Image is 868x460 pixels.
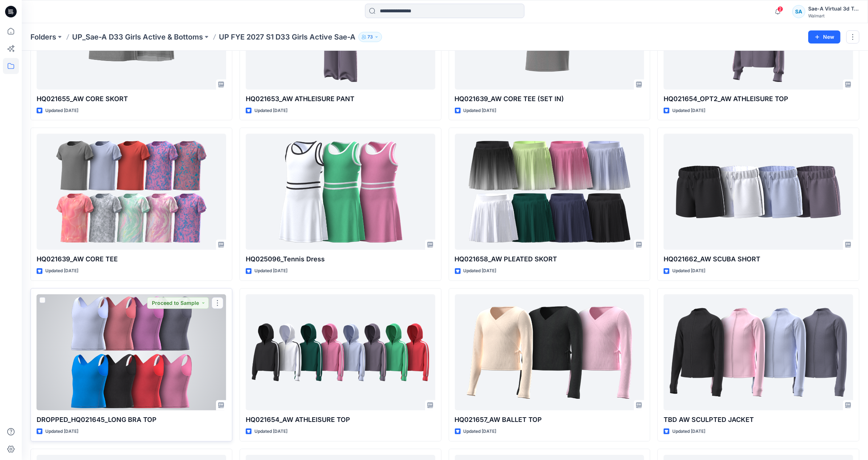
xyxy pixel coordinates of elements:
[464,267,497,275] p: Updated [DATE]
[792,5,805,18] div: SA
[30,32,56,42] a: Folders
[664,415,853,425] p: TBD AW SCULPTED JACKET
[464,428,497,435] p: Updated [DATE]
[246,254,435,264] p: HQ025096_Tennis Dress
[37,94,226,104] p: HQ021655_AW CORE SKORT
[664,94,853,104] p: HQ021654_OPT2_AW ATHLEISURE TOP
[219,32,356,42] p: UP FYE 2027 S1 D33 Girls Active Sae-A
[72,32,203,42] a: UP_Sae-A D33 Girls Active & Bottoms
[358,32,382,42] button: 73
[37,415,226,425] p: DROPPED_HQ021645_LONG BRA TOP
[246,415,435,425] p: HQ021654_AW ATHLEISURE TOP
[37,294,226,410] a: DROPPED_HQ021645_LONG BRA TOP
[808,13,859,18] div: Walmart
[455,294,644,410] a: HQ021657_AW BALLET TOP
[664,254,853,264] p: HQ021662_AW SCUBA SHORT
[455,415,644,425] p: HQ021657_AW BALLET TOP
[455,254,644,264] p: HQ021658_AW PLEATED SKORT
[254,107,287,115] p: Updated [DATE]
[45,267,78,275] p: Updated [DATE]
[246,294,435,410] a: HQ021654_AW ATHLEISURE TOP
[455,94,644,104] p: HQ021639_AW CORE TEE (SET IN)
[808,4,859,13] div: Sae-A Virtual 3d Team
[664,134,853,250] a: HQ021662_AW SCUBA SHORT
[672,107,705,115] p: Updated [DATE]
[246,94,435,104] p: HQ021653_AW ATHLEISURE PANT
[455,134,644,250] a: HQ021658_AW PLEATED SKORT
[664,294,853,410] a: TBD AW SCULPTED JACKET
[672,267,705,275] p: Updated [DATE]
[254,267,287,275] p: Updated [DATE]
[254,428,287,435] p: Updated [DATE]
[777,6,783,12] span: 2
[37,134,226,250] a: HQ021639_AW CORE TEE
[246,134,435,250] a: HQ025096_Tennis Dress
[464,107,497,115] p: Updated [DATE]
[45,428,78,435] p: Updated [DATE]
[367,33,373,41] p: 73
[37,254,226,264] p: HQ021639_AW CORE TEE
[45,107,78,115] p: Updated [DATE]
[672,428,705,435] p: Updated [DATE]
[808,30,840,43] button: New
